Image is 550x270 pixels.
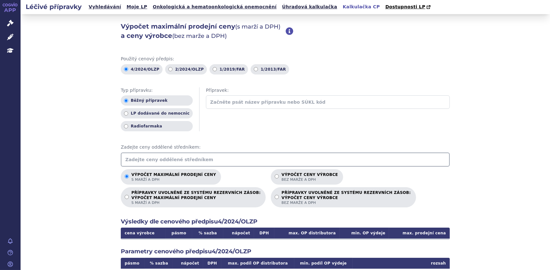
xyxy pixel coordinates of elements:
[121,121,193,131] label: Radiofarmaka
[121,228,165,239] th: cena výrobce
[192,228,223,239] th: % sazba
[223,228,254,239] th: nápočet
[124,124,128,128] input: Radiofarmaka
[341,3,382,11] a: Kalkulačka CP
[203,258,222,269] th: DPH
[254,228,275,239] th: DPH
[124,67,128,71] input: 4/2024/OLZP
[121,56,450,62] span: Použitý cenový předpis:
[206,95,450,109] input: Začněte psát název přípravku nebo SÚKL kód
[121,218,450,226] h2: Výsledky dle cenového předpisu 4/2024/OLZP
[21,2,87,11] h2: Léčivé přípravky
[124,111,128,116] input: LP dodávané do nemocnic
[121,108,193,118] label: LP dodávané do nemocnic
[121,258,145,269] th: pásmo
[274,228,340,239] th: max. OP distributora
[121,248,450,256] h2: Parametry cenového předpisu 4/2024/OLZP
[281,172,338,182] p: Výpočet ceny výrobce
[131,177,216,182] span: s marží a DPH
[389,228,450,239] th: max. prodejní cena
[221,258,294,269] th: max. podíl OP distributora
[209,64,248,74] label: 1/2019/FAR
[168,67,173,71] input: 2/2024/OLZP
[131,200,261,205] span: s marží a DPH
[131,190,261,205] p: PŘÍPRAVKY UVOLNĚNÉ ZE SYSTÉMU REZERVNÍCH ZÁSOB:
[294,258,353,269] th: min. podíl OP výdeje
[125,174,129,179] input: Výpočet maximální prodejní cenys marží a DPH
[281,190,411,205] p: PŘÍPRAVKY UVOLNĚNÉ ZE SYSTÉMU REZERVNÍCH ZÁSOB:
[275,174,279,179] input: Výpočet ceny výrobcebez marže a DPH
[125,195,129,199] input: PŘÍPRAVKY UVOLNĚNÉ ZE SYSTÉMU REZERVNÍCH ZÁSOB:VÝPOČET MAXIMÁLNÍ PRODEJNÍ CENYs marží a DPH
[275,195,279,199] input: PŘÍPRAVKY UVOLNĚNÉ ZE SYSTÉMU REZERVNÍCH ZÁSOB:VÝPOČET CENY VÝROBCEbez marže a DPH
[353,258,450,269] th: rozsah
[254,67,258,71] input: 1/2013/FAR
[206,87,450,94] span: Přípravek:
[145,258,173,269] th: % sazba
[281,195,411,200] strong: VÝPOČET CENY VÝROBCE
[151,3,279,11] a: Onkologická a hematoonkologická onemocnění
[121,95,193,106] label: Běžný přípravek
[340,228,389,239] th: min. OP výdeje
[165,64,207,74] label: 2/2024/OLZP
[281,177,338,182] span: bez marže a DPH
[251,64,289,74] label: 1/2013/FAR
[131,195,261,200] strong: VÝPOČET MAXIMÁLNÍ PRODEJNÍ CENY
[124,99,128,103] input: Běžný přípravek
[173,258,203,269] th: nápočet
[172,32,227,39] span: (bez marže a DPH)
[121,64,163,74] label: 4/2024/OLZP
[385,4,425,9] span: Dostupnosti LP
[131,172,216,182] p: Výpočet maximální prodejní ceny
[281,200,411,205] span: bez marže a DPH
[213,67,217,71] input: 1/2019/FAR
[383,3,434,12] a: Dostupnosti LP
[125,3,149,11] a: Moje LP
[235,23,280,30] span: (s marží a DPH)
[280,3,339,11] a: Úhradová kalkulačka
[121,22,286,40] h2: Výpočet maximální prodejní ceny a ceny výrobce
[121,144,450,151] span: Zadejte ceny oddělené středníkem:
[87,3,123,11] a: Vyhledávání
[121,87,193,94] span: Typ přípravku:
[121,152,450,167] input: Zadejte ceny oddělené středníkem
[165,228,192,239] th: pásmo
